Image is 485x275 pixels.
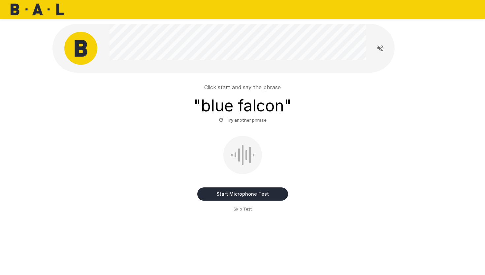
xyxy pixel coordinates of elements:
[194,97,291,115] h3: " blue falcon "
[197,187,288,201] button: Start Microphone Test
[217,115,268,125] button: Try another phrase
[374,42,387,55] button: Read questions aloud
[64,32,97,65] img: bal_avatar.png
[204,83,281,91] p: Click start and say the phrase
[234,206,252,213] span: Skip Test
